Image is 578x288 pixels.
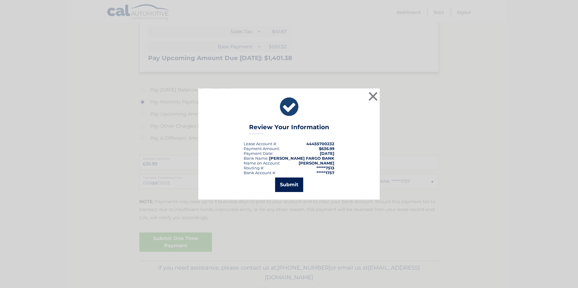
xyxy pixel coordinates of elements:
[244,156,268,161] div: Bank Name:
[299,161,334,165] strong: [PERSON_NAME]
[244,151,273,156] div: :
[319,146,334,151] span: $636.99
[244,141,277,146] div: Lease Account #:
[244,151,272,156] span: Payment Date
[244,161,280,165] div: Name on Account:
[275,178,303,192] button: Submit
[244,165,264,170] div: Routing #:
[367,90,379,102] button: ×
[306,141,334,146] strong: 44455700232
[320,151,334,156] span: [DATE]
[269,156,334,161] strong: [PERSON_NAME] FARGO BANK
[249,123,329,134] h3: Review Your Information
[244,170,276,175] div: Bank Account #:
[244,146,280,151] div: Payment Amount:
